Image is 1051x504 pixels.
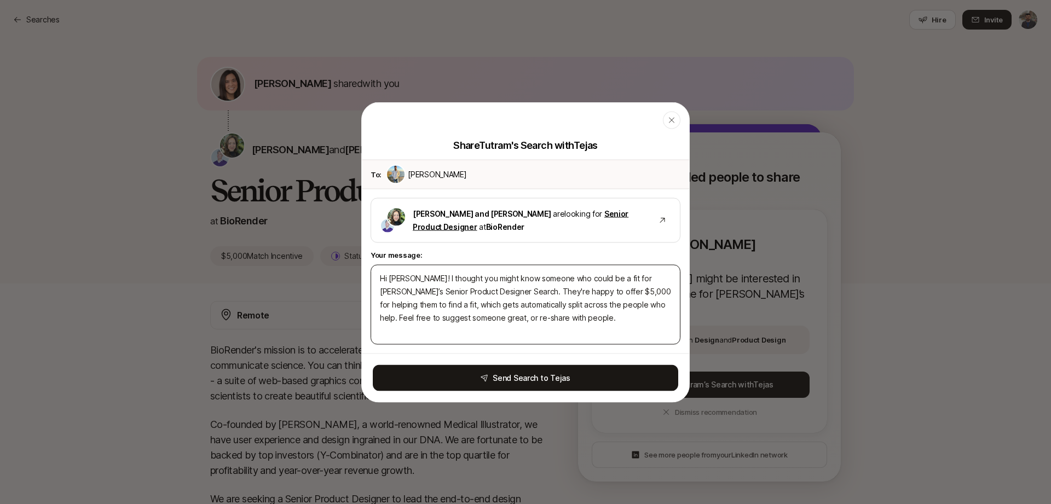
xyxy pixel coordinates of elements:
[413,207,647,233] p: are looking for at
[388,208,405,225] img: Tutram Nguyen
[486,222,524,231] span: BioRender
[371,264,680,344] textarea: Hi [PERSON_NAME]! I thought you might know someone who could be a fit for [PERSON_NAME]’s Senior ...
[371,249,680,260] p: Your message:
[453,137,598,153] p: Share Tutram 's Search with Tejas
[387,165,405,183] img: 2e5c13dd_5487_4ead_b453_9670a157f0ff.jpg
[413,208,551,218] span: [PERSON_NAME] and [PERSON_NAME]
[408,167,466,181] p: [PERSON_NAME]
[381,219,394,232] img: Jon Fan
[373,364,678,391] button: Send Search to Tejas
[371,169,382,179] p: To:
